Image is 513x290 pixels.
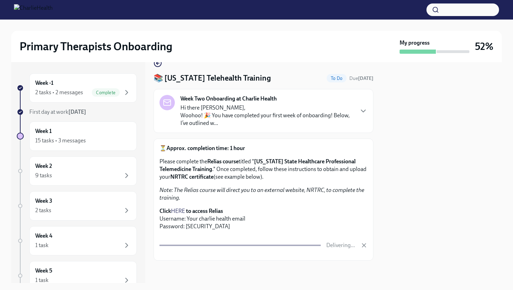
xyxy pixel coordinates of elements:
[171,208,185,214] a: HERE
[159,208,171,214] strong: Click
[35,197,52,205] h6: Week 3
[349,75,373,81] span: Due
[207,158,239,165] strong: Relias course
[17,108,137,116] a: First day at work[DATE]
[14,4,53,15] img: CharlieHealth
[17,121,137,151] a: Week 115 tasks • 3 messages
[35,127,52,135] h6: Week 1
[326,241,355,249] p: Delivering...
[186,208,223,214] strong: to access Relias
[68,109,86,115] strong: [DATE]
[166,145,245,151] strong: Approx. completion time: 1 hour
[35,137,86,144] div: 15 tasks • 3 messages
[154,73,271,83] h4: 📚 [US_STATE] Telehealth Training
[159,187,364,201] em: Note: The Relias course will direct you to an external website, NRTRC, to complete the training.
[159,207,367,230] p: Username: Your charlie health email Password: [SECURITY_DATA]
[92,90,120,95] span: Complete
[35,79,53,87] h6: Week -1
[180,95,277,103] strong: Week Two Onboarding at Charlie Health
[159,158,356,172] strong: [US_STATE] State Healthcare Professional Telemedicine Training
[159,144,367,152] p: ⏳
[35,207,51,214] div: 2 tasks
[35,162,52,170] h6: Week 2
[349,75,373,82] span: August 25th, 2025 10:00
[29,109,86,115] span: First day at work
[35,241,49,249] div: 1 task
[475,40,493,53] h3: 52%
[180,104,354,127] p: Hi there [PERSON_NAME], Woohoo! 🎉 You have completed your first week of onboarding! Below, I’ve o...
[35,89,83,96] div: 2 tasks • 2 messages
[159,158,367,181] p: Please complete the titled " ." Once completed, follow these instructions to obtain and upload yo...
[400,39,430,47] strong: My progress
[35,172,52,179] div: 9 tasks
[17,226,137,255] a: Week 41 task
[360,242,367,249] button: Cancel
[17,73,137,103] a: Week -12 tasks • 2 messagesComplete
[20,39,172,53] h2: Primary Therapists Onboarding
[327,76,347,81] span: To Do
[35,267,52,275] h6: Week 5
[17,156,137,186] a: Week 29 tasks
[170,173,214,180] strong: NRTRC certificate
[35,276,49,284] div: 1 task
[17,191,137,221] a: Week 32 tasks
[358,75,373,81] strong: [DATE]
[35,232,52,240] h6: Week 4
